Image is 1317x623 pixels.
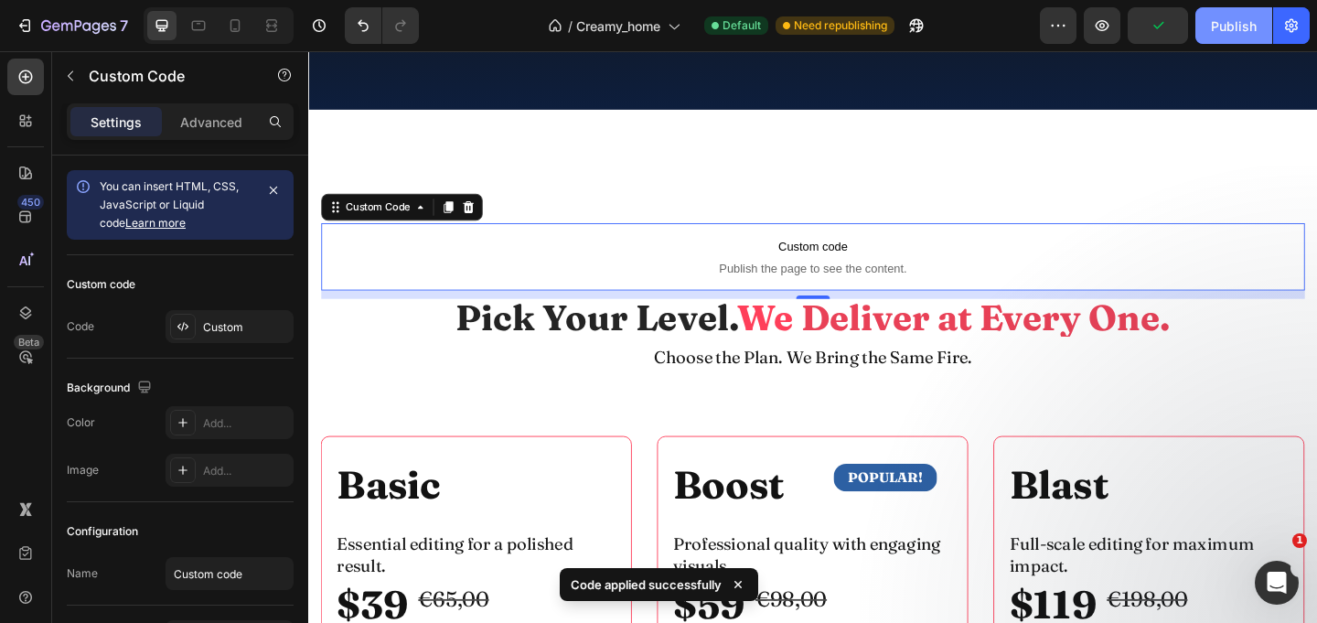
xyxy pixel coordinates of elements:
[397,445,518,497] strong: Boost
[576,16,660,36] span: Creamy_home
[14,201,1084,223] span: Custom code
[203,319,289,336] div: Custom
[1195,7,1272,44] button: Publish
[120,15,128,37] p: 7
[91,113,142,132] p: Settings
[14,227,1084,245] span: Publish the page to see the content.
[466,265,528,313] strong: We
[397,523,701,571] p: Professional quality with engaging visuals.
[1255,561,1299,605] iframe: Intercom live chat
[67,523,138,540] div: Configuration
[794,17,887,34] span: Need republishing
[160,265,466,313] strong: Pick Your Level.
[7,7,136,44] button: 7
[867,579,958,613] div: €198,00
[203,415,289,432] div: Add...
[345,7,419,44] div: Undo/Redo
[485,579,566,613] div: €98,00
[31,445,145,497] strong: Basic
[14,335,44,349] div: Beta
[308,51,1317,623] iframe: Design area
[89,65,244,87] p: Custom Code
[571,575,722,594] p: Code applied successfully
[1211,16,1257,36] div: Publish
[763,523,1066,571] p: Full-scale editing for maximum impact.
[125,216,186,230] a: Learn more
[31,523,335,571] p: Essential editing for a polished result.
[568,16,573,36] span: /
[67,414,95,431] div: Color
[100,179,239,230] span: You can insert HTML, CSS, JavaScript or Liquid code
[17,195,44,209] div: 450
[16,321,1082,345] p: Choose the Plan. We Bring the Same Fire.
[723,17,761,34] span: Default
[587,454,669,472] strong: POPULAR!
[180,113,242,132] p: Advanced
[67,565,98,582] div: Name
[118,579,198,613] div: €65,00
[1292,533,1307,548] span: 1
[67,462,99,478] div: Image
[763,445,871,497] strong: Blast
[37,161,114,177] div: Custom Code
[67,376,155,401] div: Background
[203,463,289,479] div: Add...
[536,265,938,313] strong: Deliver at Every One.
[67,276,135,293] div: Custom code
[67,318,94,335] div: Code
